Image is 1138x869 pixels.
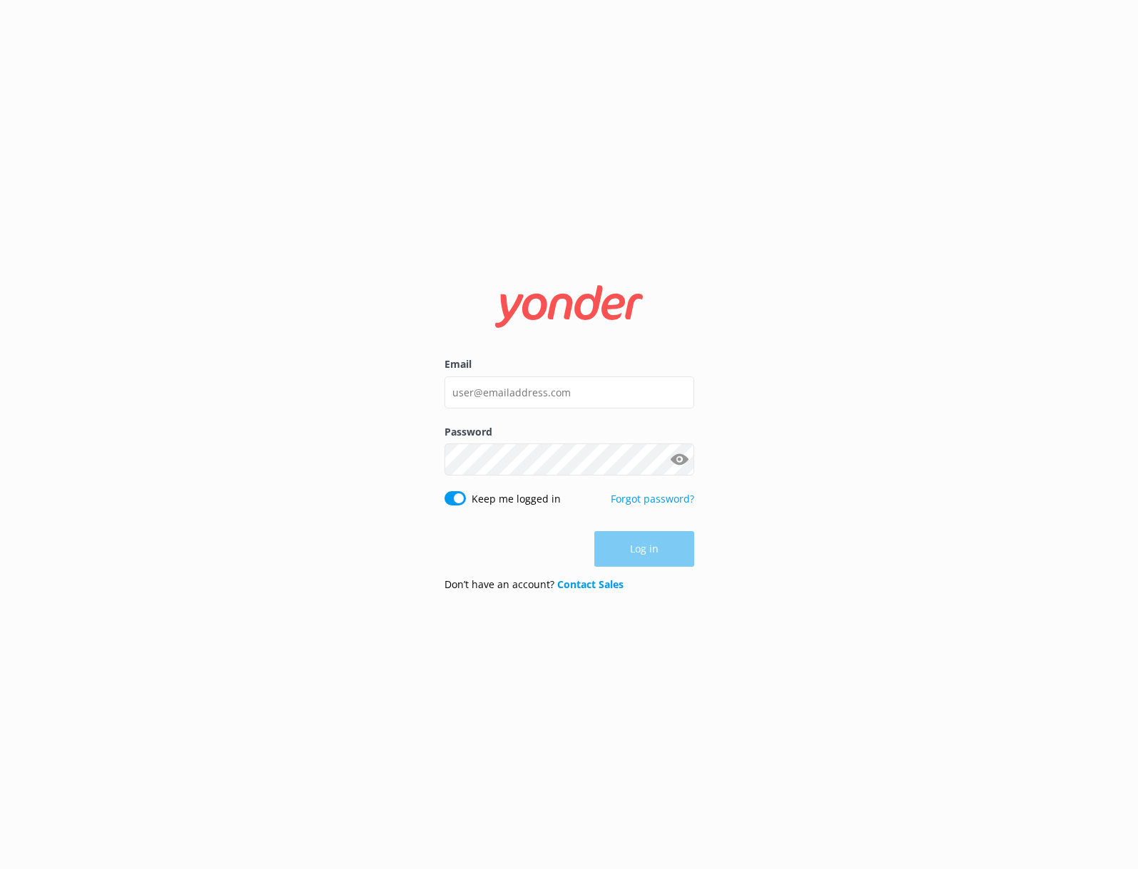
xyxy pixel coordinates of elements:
label: Password [444,424,694,440]
input: user@emailaddress.com [444,376,694,408]
p: Don’t have an account? [444,577,624,592]
label: Keep me logged in [472,491,561,507]
label: Email [444,356,694,372]
a: Contact Sales [557,577,624,591]
button: Show password [666,446,694,474]
a: Forgot password? [611,492,694,505]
